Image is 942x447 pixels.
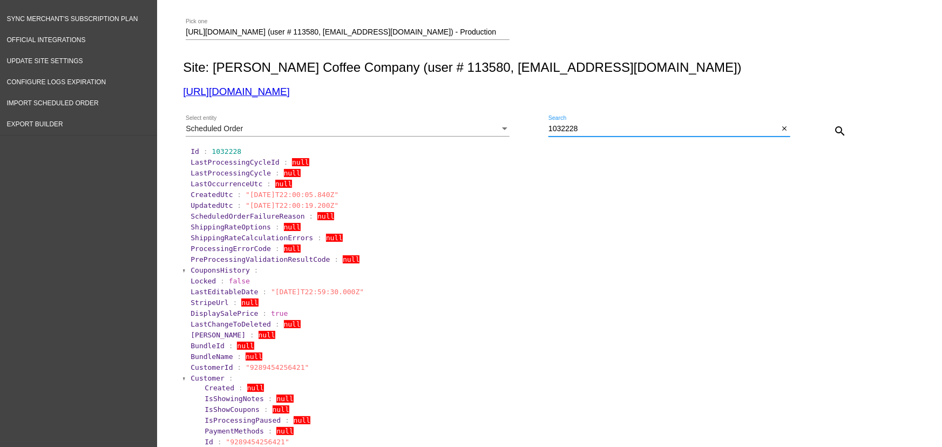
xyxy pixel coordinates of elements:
span: null [247,384,264,392]
span: ShippingRateCalculationErrors [191,234,313,242]
span: : [237,363,241,371]
span: false [229,277,250,285]
span: : [275,169,280,177]
span: LastOccurrenceUtc [191,180,262,188]
span: : [309,212,313,220]
span: null [284,169,301,177]
span: true [271,309,288,317]
span: Created [205,384,234,392]
span: null [273,405,289,414]
span: Official Integrations [7,36,86,44]
span: : [284,158,288,166]
span: null [326,234,343,242]
span: : [237,191,241,199]
span: "9289454256421" [246,363,309,371]
span: CreatedUtc [191,191,233,199]
span: : [220,277,225,285]
span: Sync Merchant's Subscription Plan [7,15,138,23]
span: Update Site Settings [7,57,83,65]
span: : [237,201,241,209]
span: PreProcessingValidationResultCode [191,255,330,263]
span: : [229,342,233,350]
span: [PERSON_NAME] [191,331,246,339]
span: : [262,309,267,317]
span: ShippingRateOptions [191,223,271,231]
span: BundleName [191,353,233,361]
span: : [239,384,243,392]
span: : [334,255,338,263]
span: : [229,374,233,382]
span: null [246,353,262,361]
span: LastProcessingCycle [191,169,271,177]
span: : [204,147,208,155]
mat-select: Select entity [186,125,510,133]
span: Configure logs expiration [7,78,106,86]
span: : [262,288,267,296]
span: : [237,353,241,361]
span: Id [191,147,199,155]
span: null [237,342,254,350]
span: null [284,245,301,253]
span: null [259,331,275,339]
span: "9289454256421" [226,438,289,446]
span: Import Scheduled Order [7,99,99,107]
span: UpdatedUtc [191,201,233,209]
span: null [284,223,301,231]
span: StripeUrl [191,299,228,307]
span: IsShowingNotes [205,395,264,403]
mat-icon: search [833,125,846,138]
span: ScheduledOrderFailureReason [191,212,304,220]
span: "[DATE]T22:00:05.840Z" [246,191,338,199]
span: CustomerId [191,363,233,371]
input: Search [548,125,779,133]
span: null [343,255,360,263]
span: Scheduled Order [186,124,243,133]
h2: Site: [PERSON_NAME] Coffee Company (user # 113580, [EMAIL_ADDRESS][DOMAIN_NAME]) [183,60,911,75]
span: Locked [191,277,216,285]
span: "[DATE]T22:00:19.200Z" [246,201,338,209]
mat-icon: close [781,125,788,133]
span: : [254,266,259,274]
span: LastEditableDate [191,288,258,296]
span: Customer [191,374,225,382]
span: 1032228 [212,147,241,155]
span: : [218,438,222,446]
span: : [275,245,280,253]
span: BundleId [191,342,225,350]
span: : [317,234,322,242]
span: : [268,395,273,403]
span: null [275,180,292,188]
span: LastProcessingCycleId [191,158,279,166]
span: null [241,299,258,307]
input: Number [186,28,510,37]
span: CouponsHistory [191,266,250,274]
span: IsShowCoupons [205,405,260,414]
span: : [250,331,254,339]
span: null [276,427,293,435]
span: Id [205,438,213,446]
span: LastChangeToDeleted [191,320,271,328]
span: null [292,158,309,166]
span: null [317,212,334,220]
span: : [285,416,289,424]
span: "[DATE]T22:59:30.000Z" [271,288,364,296]
span: : [267,180,271,188]
span: DisplaySalePrice [191,309,258,317]
button: Clear [779,123,790,134]
span: null [284,320,301,328]
span: Export Builder [7,120,63,128]
span: null [294,416,310,424]
span: PaymentMethods [205,427,264,435]
span: : [275,223,280,231]
span: IsProcessingPaused [205,416,281,424]
span: : [275,320,280,328]
span: : [264,405,268,414]
span: ProcessingErrorCode [191,245,271,253]
span: : [233,299,238,307]
span: : [268,427,273,435]
span: null [276,395,293,403]
a: [URL][DOMAIN_NAME] [183,86,289,97]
